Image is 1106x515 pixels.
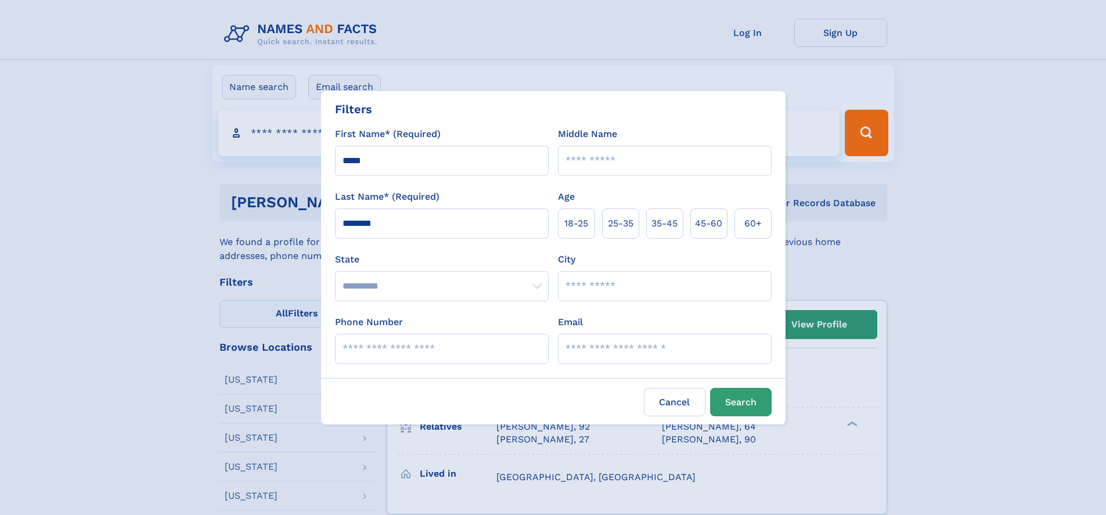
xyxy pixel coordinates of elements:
span: 18‑25 [564,217,588,231]
label: Email [558,315,583,329]
label: Cancel [644,388,705,416]
span: 35‑45 [651,217,678,231]
label: Phone Number [335,315,403,329]
label: First Name* (Required) [335,127,441,141]
label: Age [558,190,575,204]
button: Search [710,388,772,416]
span: 45‑60 [695,217,722,231]
label: Last Name* (Required) [335,190,439,204]
span: 60+ [744,217,762,231]
span: 25‑35 [608,217,633,231]
label: Middle Name [558,127,617,141]
label: City [558,253,575,266]
label: State [335,253,549,266]
div: Filters [335,100,372,118]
